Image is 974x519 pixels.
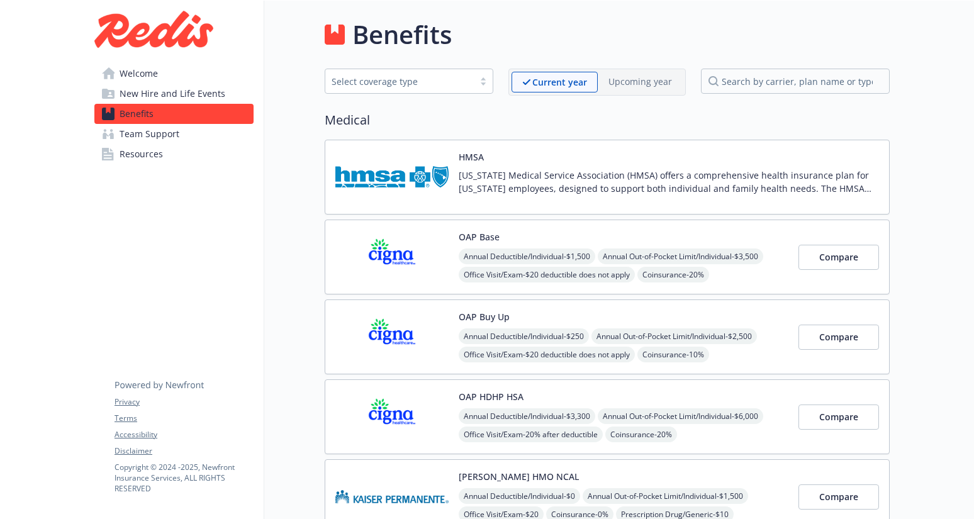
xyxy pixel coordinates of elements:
span: Annual Out-of-Pocket Limit/Individual - $2,500 [591,328,757,344]
a: Privacy [115,396,253,408]
span: Office Visit/Exam - 20% after deductible [459,427,603,442]
img: Hawaii Medical Service Association carrier logo [335,150,449,204]
span: Compare [819,331,858,343]
button: Compare [798,325,879,350]
h2: Medical [325,111,890,130]
a: New Hire and Life Events [94,84,254,104]
a: Resources [94,144,254,164]
span: Compare [819,411,858,423]
span: Annual Deductible/Individual - $0 [459,488,580,504]
p: Upcoming year [608,75,672,88]
button: Compare [798,245,879,270]
span: Annual Out-of-Pocket Limit/Individual - $6,000 [598,408,763,424]
img: CIGNA carrier logo [335,390,449,444]
span: New Hire and Life Events [120,84,225,104]
span: Compare [819,491,858,503]
span: Office Visit/Exam - $20 deductible does not apply [459,347,635,362]
span: Annual Out-of-Pocket Limit/Individual - $1,500 [583,488,748,504]
span: Benefits [120,104,154,124]
button: Compare [798,405,879,430]
p: [US_STATE] Medical Service Association (HMSA) offers a comprehensive health insurance plan for [U... [459,169,879,195]
p: Current year [532,75,587,89]
span: Coinsurance - 20% [637,267,709,282]
a: Accessibility [115,429,253,440]
span: Coinsurance - 20% [605,427,677,442]
a: Terms [115,413,253,424]
a: Team Support [94,124,254,144]
button: Compare [798,484,879,510]
span: Compare [819,251,858,263]
img: CIGNA carrier logo [335,230,449,284]
span: Resources [120,144,163,164]
input: search by carrier, plan name or type [701,69,890,94]
span: Welcome [120,64,158,84]
p: Copyright © 2024 - 2025 , Newfront Insurance Services, ALL RIGHTS RESERVED [115,462,253,494]
button: OAP HDHP HSA [459,390,523,403]
img: CIGNA carrier logo [335,310,449,364]
button: OAP Base [459,230,500,243]
span: Office Visit/Exam - $20 deductible does not apply [459,267,635,282]
span: Annual Deductible/Individual - $1,500 [459,248,595,264]
button: OAP Buy Up [459,310,510,323]
button: [PERSON_NAME] HMO NCAL [459,470,579,483]
button: HMSA [459,150,484,164]
span: Coinsurance - 10% [637,347,709,362]
span: Annual Deductible/Individual - $250 [459,328,589,344]
span: Team Support [120,124,179,144]
h1: Benefits [352,16,452,53]
a: Welcome [94,64,254,84]
span: Upcoming year [598,72,683,92]
a: Disclaimer [115,445,253,457]
div: Select coverage type [332,75,467,88]
span: Annual Deductible/Individual - $3,300 [459,408,595,424]
a: Benefits [94,104,254,124]
span: Annual Out-of-Pocket Limit/Individual - $3,500 [598,248,763,264]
